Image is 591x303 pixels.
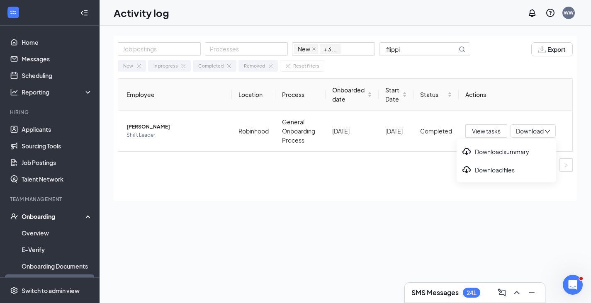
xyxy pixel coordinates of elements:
[559,158,573,172] button: right
[10,212,18,221] svg: UserCheck
[22,67,92,84] a: Scheduling
[232,111,275,151] td: Robinhood
[323,44,337,53] span: + 3 ...
[22,258,92,274] a: Onboarding Documents
[320,44,340,54] span: + 3 ...
[497,288,507,298] svg: ComposeMessage
[563,275,583,295] iframe: Intercom live chat
[275,79,326,111] th: Process
[545,129,550,135] span: down
[411,288,459,297] h3: SMS Messages
[114,6,169,20] h1: Activity log
[22,88,93,96] div: Reporting
[10,88,18,96] svg: Analysis
[512,288,522,298] svg: ChevronUp
[527,8,537,18] svg: Notifications
[232,79,275,111] th: Location
[118,79,232,111] th: Employee
[379,79,413,111] th: Start Date
[547,46,566,52] span: Export
[22,34,92,51] a: Home
[294,44,318,54] span: New
[126,131,225,139] span: Shift Leader
[420,90,446,99] span: Status
[462,165,551,175] div: Download files
[510,286,523,299] button: ChevronUp
[153,62,178,70] div: In progress
[472,126,501,136] span: View tasks
[22,212,85,221] div: Onboarding
[312,47,316,51] span: close
[326,79,379,111] th: Onboarded date
[275,111,326,151] td: General Onboarding Process
[80,9,88,17] svg: Collapse
[545,8,555,18] svg: QuestionInfo
[22,138,92,154] a: Sourcing Tools
[462,147,472,157] svg: Download
[22,171,92,187] a: Talent Network
[9,8,17,17] svg: WorkstreamLogo
[564,163,569,168] span: right
[559,158,573,172] li: Next Page
[22,154,92,171] a: Job Postings
[293,62,319,70] div: Reset filters
[462,147,551,157] div: Download summary
[22,286,80,295] div: Switch to admin view
[126,123,225,131] span: [PERSON_NAME]
[123,62,133,70] div: New
[459,79,572,111] th: Actions
[332,85,366,104] span: Onboarded date
[413,79,459,111] th: Status
[459,46,465,53] svg: MagnifyingGlass
[385,85,401,104] span: Start Date
[10,196,91,203] div: Team Management
[244,62,265,70] div: Removed
[22,121,92,138] a: Applicants
[462,165,472,175] svg: Download
[22,51,92,67] a: Messages
[527,288,537,298] svg: Minimize
[10,109,91,116] div: Hiring
[420,126,452,136] div: Completed
[467,289,477,296] div: 241
[564,9,574,16] div: WW
[516,127,544,136] span: Download
[332,126,372,136] div: [DATE]
[531,42,573,56] button: Export
[22,225,92,241] a: Overview
[22,274,92,291] a: Activity log
[385,126,407,136] div: [DATE]
[10,286,18,295] svg: Settings
[495,286,508,299] button: ComposeMessage
[22,241,92,258] a: E-Verify
[198,62,224,70] div: Completed
[465,124,507,138] button: View tasks
[525,286,538,299] button: Minimize
[298,44,310,53] span: New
